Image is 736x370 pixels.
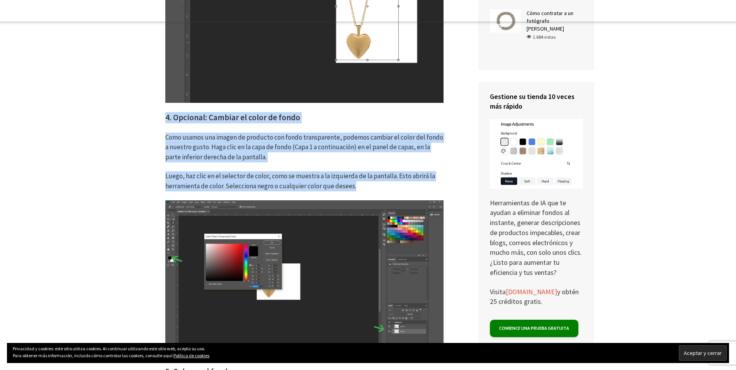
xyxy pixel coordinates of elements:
font: Visita [490,287,506,296]
font: Gestione su tienda 10 veces más rápido [490,92,575,111]
input: Aceptar y cerrar [679,345,727,361]
font: 1.684 vistas [533,34,556,40]
font: Herramientas de IA que te ayudan a eliminar fondos al instante, generar descripciones de producto... [490,198,582,277]
font: Comience una prueba gratuita [499,325,569,331]
a: Comience una prueba gratuita [490,320,578,337]
a: Cómo contratar a un fotógrafo [PERSON_NAME] [527,10,573,32]
font: 4. Opcional: Cambiar el color de fondo [165,112,300,123]
font: Privacidad y cookies: este sitio utiliza cookies. Al continuar utilizando este sitio web, acepta ... [13,346,205,351]
font: Para obtener más información, incluido cómo controlar las cookies, consulte aquí: [13,353,173,358]
a: [DOMAIN_NAME] [506,287,557,297]
img: Cambiar el fondo del banner en Photoshop [165,200,444,357]
font: Como usamos una imagen de producto con fondo transparente, podemos cambiar el color del fondo a n... [165,133,443,161]
a: Política de cookies [173,353,209,358]
font: Luego, haz clic en el selector de color, como se muestra a la izquierda de la pantalla. Esto abri... [165,172,435,190]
